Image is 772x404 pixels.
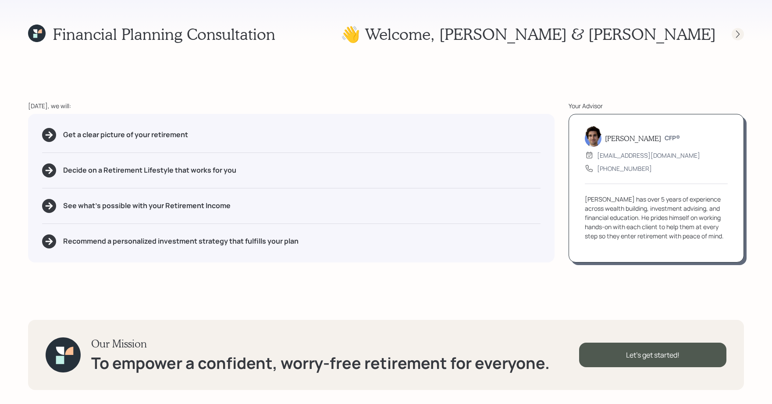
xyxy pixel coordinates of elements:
[91,337,550,350] h3: Our Mission
[569,101,744,110] div: Your Advisor
[63,237,299,245] h5: Recommend a personalized investment strategy that fulfills your plan
[63,131,188,139] h5: Get a clear picture of your retirement
[605,134,661,142] h5: [PERSON_NAME]
[341,25,716,43] h1: 👋 Welcome , [PERSON_NAME] & [PERSON_NAME]
[91,354,550,372] h1: To empower a confident, worry-free retirement for everyone.
[28,101,555,110] div: [DATE], we will:
[63,202,231,210] h5: See what's possible with your Retirement Income
[63,166,236,174] h5: Decide on a Retirement Lifestyle that works for you
[665,135,680,142] h6: CFP®
[585,195,728,241] div: [PERSON_NAME] has over 5 years of experience across wealth building, investment advising, and fin...
[579,343,726,367] div: Let's get started!
[597,164,652,173] div: [PHONE_NUMBER]
[53,25,275,43] h1: Financial Planning Consultation
[597,151,700,160] div: [EMAIL_ADDRESS][DOMAIN_NAME]
[585,126,601,147] img: harrison-schaefer-headshot-2.png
